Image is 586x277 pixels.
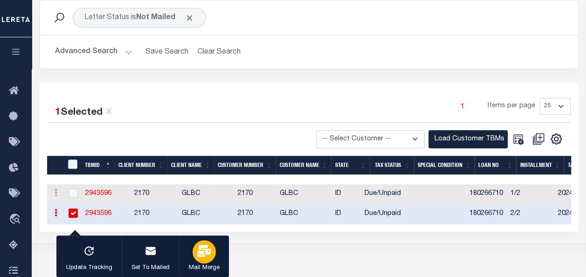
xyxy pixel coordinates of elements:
td: 2/2 [506,204,554,224]
th: Customer Name: activate to sort column ascending [276,156,331,175]
span: 2170 [238,190,253,197]
p: Mail Merge [189,263,220,273]
span: 2170 [134,210,149,217]
td: 1/2 [506,184,554,204]
span: Due/Unpaid [365,190,401,197]
div: Selected [55,105,113,120]
th: Special Condition: activate to sort column ascending [414,156,475,175]
th: Customer Number: activate to sort column ascending [214,156,276,175]
p: Set To Mailed [131,263,170,273]
th: Client Name: activate to sort column ascending [167,156,214,175]
th: TBMID: activate to sort column descending [81,156,115,175]
a: 2943596 [85,190,111,197]
th: Client Number: activate to sort column ascending [115,156,167,175]
p: Update Tracking [66,263,112,273]
span: Click to Remove [185,13,194,23]
th: STATE: activate to sort column ascending [331,156,370,175]
span: 2170 [238,210,253,217]
span: 2170 [134,190,149,197]
td: 180266710 [465,204,506,224]
a: 2943596 [85,210,111,217]
td: GLBC [276,184,331,204]
span: 1 [55,108,61,118]
th: Installment: activate to sort column ascending [516,156,564,175]
button: Clear Search [194,43,245,61]
span: GLBC [182,210,200,217]
td: ID [331,184,361,204]
a: 1 [457,101,468,111]
span: Due/Unpaid [365,210,401,217]
button: Save Search [140,43,194,61]
td: 180266710 [465,184,506,204]
div: Letter Status is [73,8,206,28]
b: Not Mailed [136,14,175,21]
th: Tax Status: activate to sort column ascending [370,156,414,175]
th: LOAN NO: activate to sort column ascending [475,156,516,175]
button: Advanced Search [55,43,132,61]
td: GLBC [276,204,331,224]
span: GLBC [182,190,200,197]
button: Load Customer TBMs [428,130,508,148]
td: ID [331,204,361,224]
span: Items per page [488,101,535,111]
